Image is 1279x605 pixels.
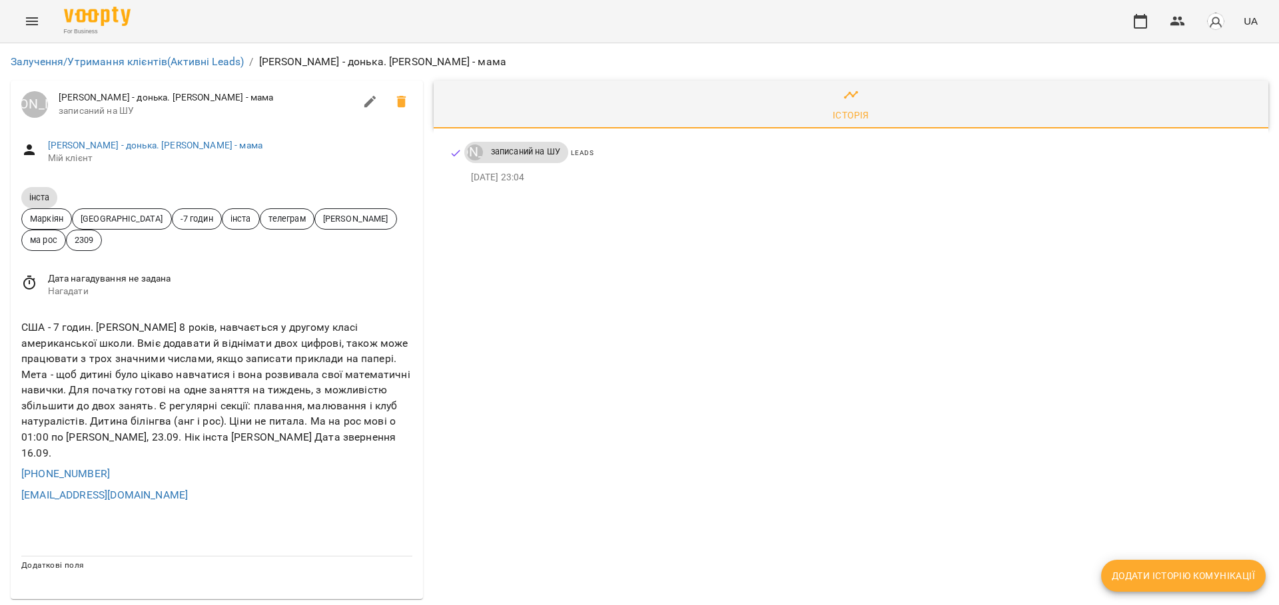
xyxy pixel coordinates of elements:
span: [PERSON_NAME] [315,212,396,225]
a: [PERSON_NAME] [21,91,48,118]
span: Додати історію комунікації [1112,568,1255,584]
span: Leads [571,149,594,156]
span: записаний на ШУ [483,146,568,158]
div: Луцук Маркіян [467,144,483,160]
a: [PHONE_NUMBER] [21,467,110,480]
a: Залучення/Утримання клієнтів(Активні Leads) [11,55,244,68]
a: [PERSON_NAME] - донька. [PERSON_NAME] - мама [48,140,262,150]
span: Дата нагадування не задана [48,272,412,286]
span: [GEOGRAPHIC_DATA] [73,212,171,225]
span: записаний на ШУ [59,104,354,118]
p: [DATE] 23:04 [471,171,1247,184]
img: Voopty Logo [64,7,131,26]
span: Мій клієнт [48,152,412,165]
span: -7 годин [173,212,221,225]
span: 2309 [67,234,102,246]
span: інста [222,212,259,225]
span: інста [21,192,57,203]
span: Маркіян [22,212,71,225]
div: Історія [833,107,869,123]
span: Нагадати [48,285,412,298]
a: [EMAIL_ADDRESS][DOMAIN_NAME] [21,489,188,501]
span: UA [1244,14,1258,28]
span: ма рос [22,234,65,246]
button: Додати історію комунікації [1101,560,1266,592]
span: телеграм [260,212,314,225]
img: avatar_s.png [1206,12,1225,31]
button: UA [1238,9,1263,33]
div: США - 7 годин. [PERSON_NAME] 8 років, навчається у другому класі американської школи. Вміє додава... [19,317,415,463]
span: [PERSON_NAME] - донька. [PERSON_NAME] - мама [59,91,354,104]
span: Додаткові поля [21,560,84,570]
div: Луцук Маркіян [21,91,48,118]
a: [PERSON_NAME] [464,144,483,160]
button: Menu [16,5,48,37]
p: [PERSON_NAME] - донька. [PERSON_NAME] - мама [259,54,507,70]
span: For Business [64,27,131,36]
li: / [249,54,253,70]
nav: breadcrumb [11,54,1268,70]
